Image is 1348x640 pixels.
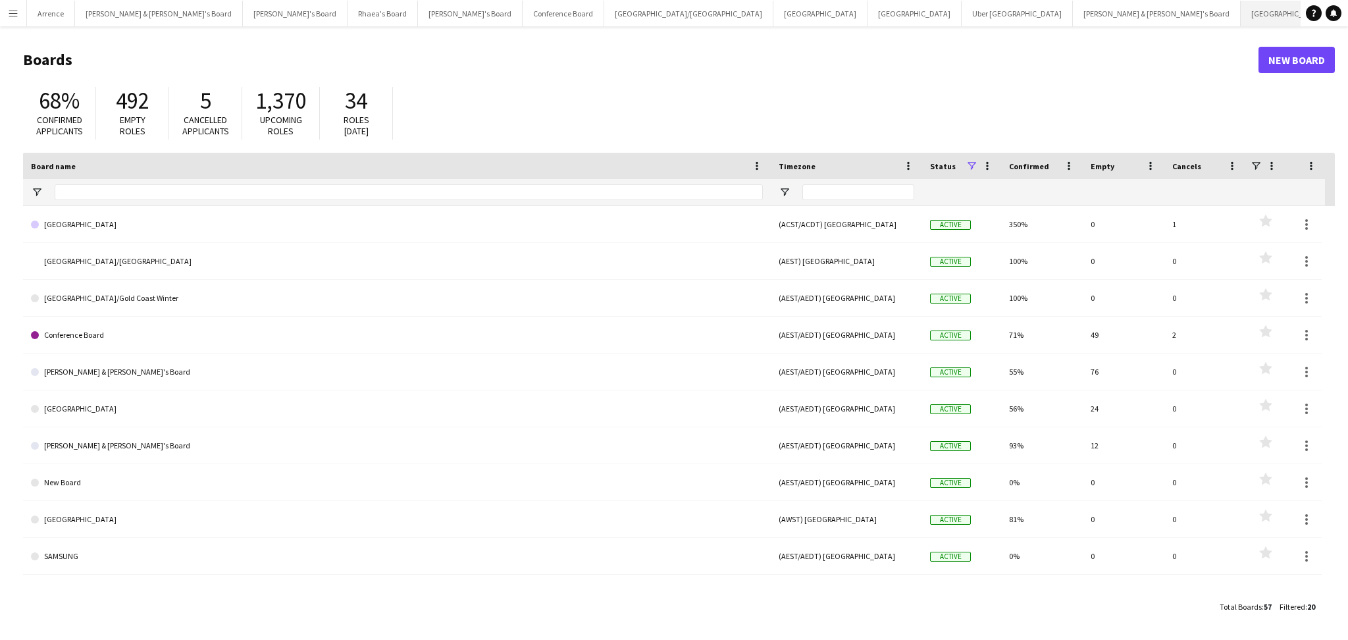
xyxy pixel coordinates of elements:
[962,1,1073,26] button: Uber [GEOGRAPHIC_DATA]
[243,1,348,26] button: [PERSON_NAME]'s Board
[523,1,604,26] button: Conference Board
[418,1,523,26] button: [PERSON_NAME]'s Board
[75,1,243,26] button: [PERSON_NAME] & [PERSON_NAME]'s Board
[1073,1,1241,26] button: [PERSON_NAME] & [PERSON_NAME]'s Board
[604,1,773,26] button: [GEOGRAPHIC_DATA]/[GEOGRAPHIC_DATA]
[868,1,962,26] button: [GEOGRAPHIC_DATA]
[348,1,418,26] button: Rhaea's Board
[27,1,75,26] button: Arrence
[773,1,868,26] button: [GEOGRAPHIC_DATA]
[1241,1,1335,26] button: [GEOGRAPHIC_DATA]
